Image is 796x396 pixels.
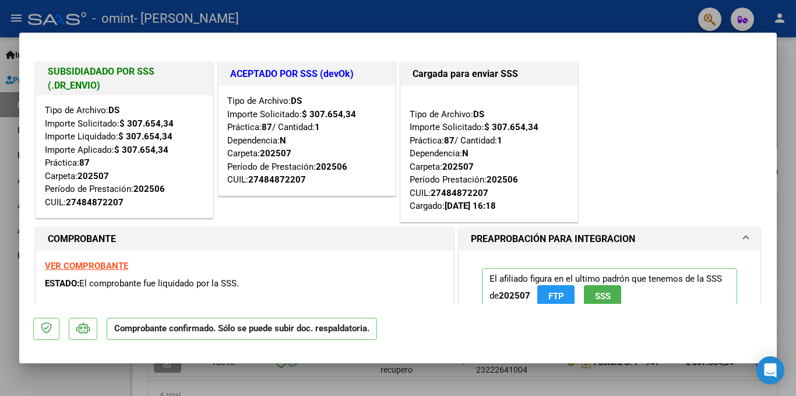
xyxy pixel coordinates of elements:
strong: COMPROBANTE [48,233,116,244]
strong: N [462,148,469,159]
div: 27484872207 [248,173,306,187]
strong: [DATE] 16:18 [445,201,496,211]
p: Comprobante confirmado. Sólo se puede subir doc. respaldatoria. [107,318,377,341]
strong: 202507 [78,171,109,181]
strong: $ 307.654,34 [118,131,172,142]
div: 27484872207 [66,196,124,209]
strong: 202506 [487,174,518,185]
strong: 1 [315,122,320,132]
strong: 202507 [260,148,291,159]
div: Open Intercom Messenger [756,356,784,384]
button: FTP [537,285,575,307]
button: SSS [584,285,621,307]
strong: 87 [79,157,90,168]
span: ESTADO: [45,278,79,289]
strong: 202507 [499,290,530,301]
h1: SUBSIDIADADO POR SSS (.DR_ENVIO) [48,65,201,93]
div: Tipo de Archivo: Importe Solicitado: Importe Liquidado: Importe Aplicado: Práctica: Carpeta: Perí... [45,104,204,209]
strong: $ 307.654,34 [484,122,538,132]
strong: $ 307.654,34 [119,118,174,129]
p: El afiliado figura en el ultimo padrón que tenemos de la SSS de [482,268,737,312]
span: El comprobante fue liquidado por la SSS. [79,278,239,289]
strong: DS [473,109,484,120]
h1: Cargada para enviar SSS [413,67,566,81]
h1: PREAPROBACIÓN PARA INTEGRACION [471,232,635,246]
strong: 87 [444,135,455,146]
span: SSS [595,291,611,302]
mat-expansion-panel-header: PREAPROBACIÓN PARA INTEGRACION [459,227,760,251]
strong: N [280,135,286,146]
strong: 87 [262,122,272,132]
strong: $ 307.654,34 [114,145,168,155]
strong: $ 307.654,34 [302,109,356,120]
div: Tipo de Archivo: Importe Solicitado: Práctica: / Cantidad: Dependencia: Carpeta: Período de Prest... [227,94,386,187]
strong: 1 [497,135,502,146]
strong: DS [291,96,302,106]
a: VER COMPROBANTE [45,261,128,271]
div: 27484872207 [431,187,488,200]
strong: 202506 [316,162,347,172]
strong: 202507 [442,162,474,172]
strong: 202506 [133,184,165,194]
strong: DS [108,105,119,115]
div: Tipo de Archivo: Importe Solicitado: Práctica: / Cantidad: Dependencia: Carpeta: Período Prestaci... [410,94,569,213]
span: FTP [548,291,564,302]
h1: ACEPTADO POR SSS (devOk) [230,67,383,81]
